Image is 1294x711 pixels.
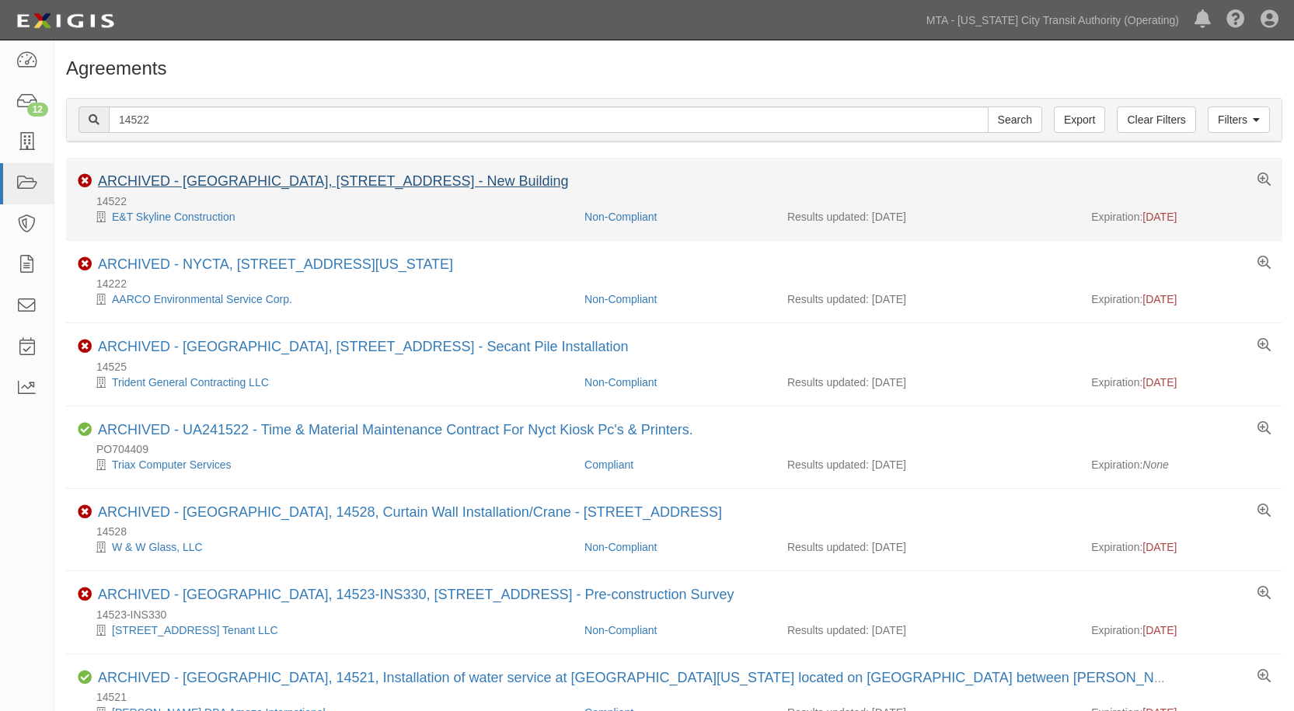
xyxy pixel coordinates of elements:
[78,174,92,188] i: Non-Compliant
[1226,11,1245,30] i: Help Center - Complianz
[112,541,203,553] a: W & W Glass, LLC
[1257,339,1271,353] a: View results summary
[584,541,657,553] a: Non-Compliant
[112,211,235,223] a: E&T Skyline Construction
[98,256,453,272] a: ARCHIVED - NYCTA, [STREET_ADDRESS][US_STATE]
[584,293,657,305] a: Non-Compliant
[1054,106,1105,133] a: Export
[1142,624,1177,636] span: [DATE]
[787,539,1068,555] div: Results updated: [DATE]
[1091,539,1271,555] div: Expiration:
[1142,211,1177,223] span: [DATE]
[1257,173,1271,187] a: View results summary
[78,587,92,601] i: Non-Compliant
[1117,106,1195,133] a: Clear Filters
[919,5,1187,36] a: MTA - [US_STATE] City Transit Authority (Operating)
[1208,106,1270,133] a: Filters
[78,359,1282,375] div: 14525
[98,504,722,521] div: NYCTA, 14528, Curtain Wall Installation/Crane - 601 Lexington Avenue
[584,624,657,636] a: Non-Compliant
[584,458,633,471] a: Compliant
[78,340,92,354] i: Non-Compliant
[1091,291,1271,307] div: Expiration:
[78,524,1282,539] div: 14528
[787,291,1068,307] div: Results updated: [DATE]
[1257,504,1271,518] a: View results summary
[98,587,734,602] a: ARCHIVED - [GEOGRAPHIC_DATA], 14523-INS330, [STREET_ADDRESS] - Pre-construction Survey
[112,293,292,305] a: AARCO Environmental Service Corp.
[78,423,92,437] i: Compliant
[1257,670,1271,684] a: View results summary
[112,624,278,636] a: [STREET_ADDRESS] Tenant LLC
[78,291,573,307] div: AARCO Environmental Service Corp.
[584,211,657,223] a: Non-Compliant
[1091,622,1271,638] div: Expiration:
[1091,457,1271,472] div: Expiration:
[78,505,92,519] i: Non-Compliant
[98,504,722,520] a: ARCHIVED - [GEOGRAPHIC_DATA], 14528, Curtain Wall Installation/Crane - [STREET_ADDRESS]
[78,257,92,271] i: Non-Compliant
[78,539,573,555] div: W & W Glass, LLC
[787,375,1068,390] div: Results updated: [DATE]
[1142,293,1177,305] span: [DATE]
[98,339,629,354] a: ARCHIVED - [GEOGRAPHIC_DATA], [STREET_ADDRESS] - Secant Pile Installation
[78,441,1282,457] div: PO704409
[112,376,269,389] a: Trident General Contracting LLC
[1142,541,1177,553] span: [DATE]
[78,276,1282,291] div: 14222
[78,457,573,472] div: Triax Computer Services
[12,7,119,35] img: logo-5460c22ac91f19d4615b14bd174203de0afe785f0fc80cf4dbbc73dc1793850b.png
[98,587,734,604] div: NYCTA, 14523-INS330, 30-25 Queens Blvd, Queens - Pre-construction Survey
[1142,458,1168,471] em: None
[27,103,48,117] div: 12
[988,106,1042,133] input: Search
[98,173,568,190] div: NYCTA, 14522, 1333 Broadway, Brooklyn - New Building
[112,458,232,471] a: Triax Computer Services
[98,339,629,356] div: NYCTA, 14525, 164 4th Avenue, Brooklyn - Secant Pile Installation
[787,457,1068,472] div: Results updated: [DATE]
[787,209,1068,225] div: Results updated: [DATE]
[1257,256,1271,270] a: View results summary
[78,209,573,225] div: E&T Skyline Construction
[109,106,989,133] input: Search
[1091,375,1271,390] div: Expiration:
[98,422,693,439] div: UA241522 - Time & Material Maintenance Contract For Nyct Kiosk Pc's & Printers.
[78,607,1282,622] div: 14523-INS330
[1091,209,1271,225] div: Expiration:
[787,622,1068,638] div: Results updated: [DATE]
[78,622,573,638] div: 30-25 Queens Blvd Tenant LLC
[66,58,1282,78] h1: Agreements
[1142,376,1177,389] span: [DATE]
[1257,422,1271,436] a: View results summary
[98,422,693,437] a: ARCHIVED - UA241522 - Time & Material Maintenance Contract For Nyct Kiosk Pc's & Printers.
[1257,587,1271,601] a: View results summary
[98,256,453,274] div: NYCTA, 14222, Soil Borings - 92 Avenue of the Americas, New York, NY
[78,193,1282,209] div: 14522
[78,375,573,390] div: Trident General Contracting LLC
[78,671,92,685] i: Compliant
[584,376,657,389] a: Non-Compliant
[98,173,568,189] a: ARCHIVED - [GEOGRAPHIC_DATA], [STREET_ADDRESS] - New Building
[98,670,1172,687] div: NYCTA, 14521, Installation of water service at East New York Farms located on Livonia Avenue betw...
[78,689,1282,705] div: 14521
